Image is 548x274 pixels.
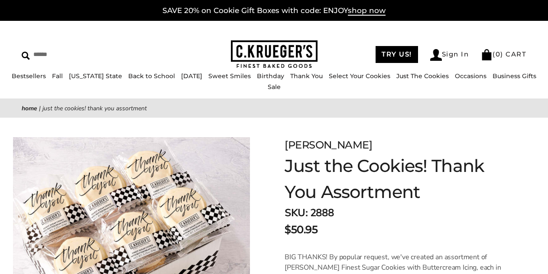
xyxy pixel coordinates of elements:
span: 2888 [310,206,334,220]
a: Occasions [455,72,486,80]
h1: Just the Cookies! Thank You Assortment [285,153,505,205]
span: 0 [496,50,501,58]
a: Bestsellers [12,72,46,80]
strong: SKU: [285,206,308,220]
a: Sweet Smiles [208,72,251,80]
a: Home [22,104,37,112]
a: Back to School [128,72,175,80]
a: (0) CART [481,50,526,58]
img: Bag [481,49,493,60]
img: C.KRUEGER'S [231,40,318,69]
span: | [39,104,41,112]
span: shop now [348,6,386,16]
a: Sign In [430,49,469,61]
span: $50.95 [285,222,318,238]
a: TRY US! [376,46,418,63]
a: Thank You [290,72,323,80]
a: [DATE] [181,72,202,80]
nav: breadcrumbs [22,103,526,113]
a: [US_STATE] State [69,72,122,80]
a: SAVE 20% on Cookie Gift Boxes with code: ENJOYshop now [162,6,386,16]
a: Just The Cookies [396,72,449,80]
span: Just the Cookies! Thank You Assortment [42,104,147,112]
img: Search [22,52,30,60]
img: Account [430,49,442,61]
div: [PERSON_NAME] [285,137,505,153]
a: Sale [268,83,281,91]
a: Business Gifts [493,72,536,80]
a: Fall [52,72,63,80]
input: Search [22,48,137,61]
a: Birthday [257,72,284,80]
a: Select Your Cookies [329,72,390,80]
